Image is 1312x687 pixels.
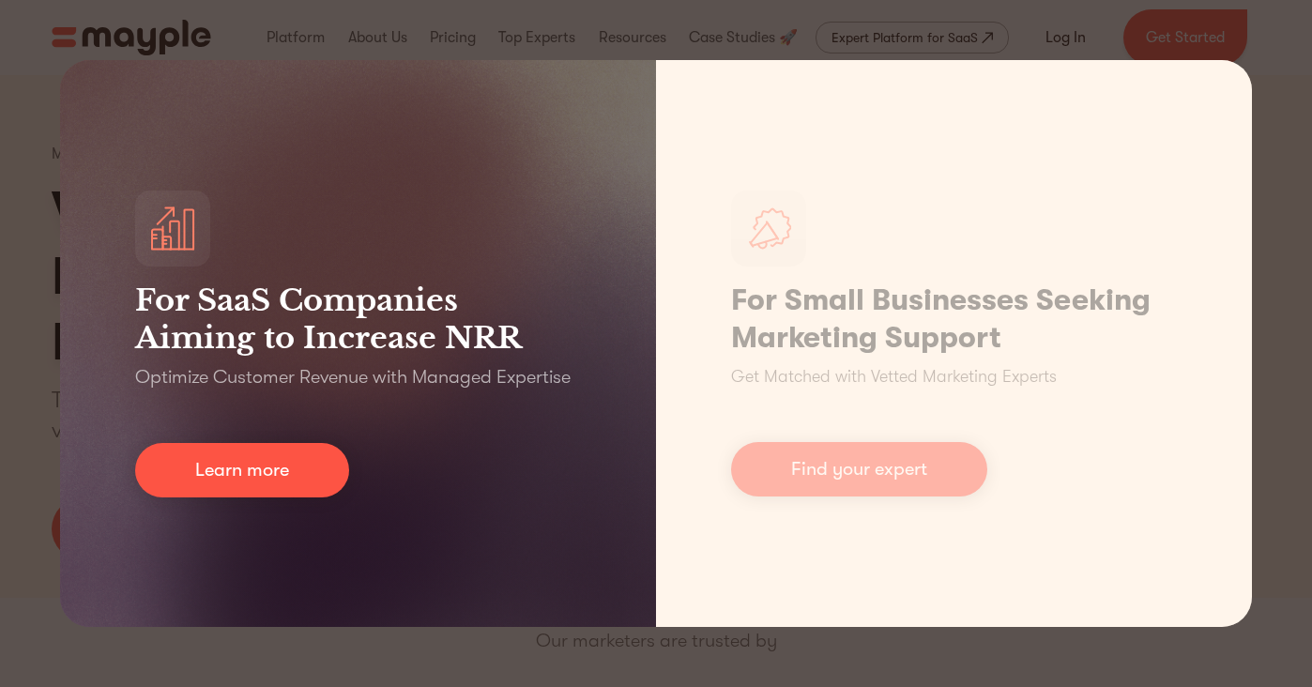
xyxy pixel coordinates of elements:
p: Get Matched with Vetted Marketing Experts [731,364,1057,389]
p: Optimize Customer Revenue with Managed Expertise [135,364,571,390]
a: Find your expert [731,442,987,496]
h1: For Small Businesses Seeking Marketing Support [731,282,1177,357]
a: Learn more [135,443,349,497]
h3: For SaaS Companies Aiming to Increase NRR [135,282,581,357]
